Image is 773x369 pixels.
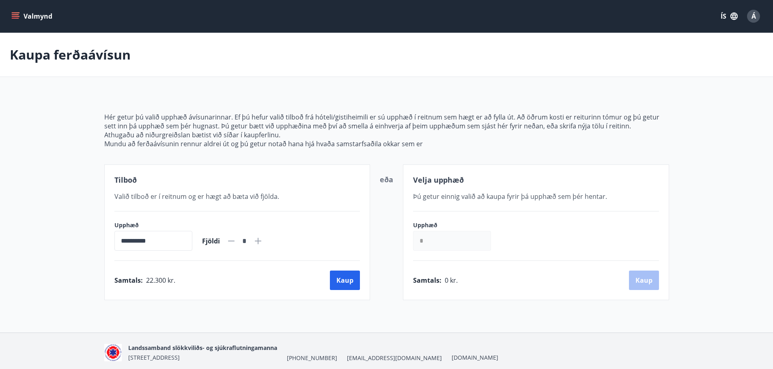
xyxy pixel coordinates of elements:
button: Á [744,6,763,26]
button: Kaup [330,271,360,290]
span: Samtals : [114,276,143,285]
span: Fjöldi [202,237,220,245]
span: Á [751,12,756,21]
img: 5co5o51sp293wvT0tSE6jRQ7d6JbxoluH3ek357x.png [104,344,122,361]
span: Tilboð [114,175,137,185]
label: Upphæð [413,221,499,229]
span: Þú getur einnig valið að kaupa fyrir þá upphæð sem þér hentar. [413,192,607,201]
span: Valið tilboð er í reitnum og er hægt að bæta við fjölda. [114,192,279,201]
span: Landssamband slökkviliðs- og sjúkraflutningamanna [128,344,277,352]
span: [STREET_ADDRESS] [128,354,180,361]
span: Samtals : [413,276,441,285]
span: eða [380,175,393,184]
span: [PHONE_NUMBER] [287,354,337,362]
button: menu [10,9,56,23]
button: ÍS [716,9,742,23]
p: Kaupa ferðaávísun [10,46,131,64]
span: Velja upphæð [413,175,464,185]
span: 0 kr. [445,276,458,285]
span: 22.300 kr. [146,276,175,285]
label: Upphæð [114,221,192,229]
a: [DOMAIN_NAME] [452,354,498,361]
span: [EMAIL_ADDRESS][DOMAIN_NAME] [347,354,442,362]
p: Hér getur þú valið upphæð ávísunarinnar. Ef þú hefur valið tilboð frá hóteli/gistiheimili er sú u... [104,113,669,130]
p: Mundu að ferðaávísunin rennur aldrei út og þú getur notað hana hjá hvaða samstarfsaðila okkar sem er [104,139,669,148]
p: Athugaðu að niðurgreiðslan bætist við síðar í kaupferlinu. [104,130,669,139]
